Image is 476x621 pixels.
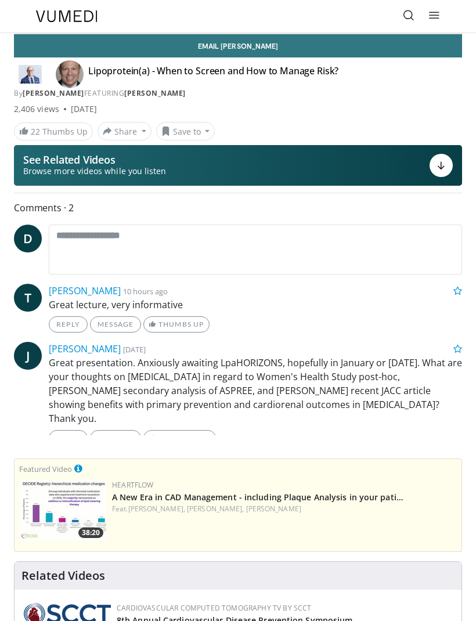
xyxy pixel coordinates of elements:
[123,286,168,297] small: 10 hours ago
[19,464,72,474] small: Featured Video
[112,480,154,490] a: Heartflow
[90,316,141,333] a: Message
[21,569,105,583] h4: Related Videos
[246,504,301,514] a: [PERSON_NAME]
[98,122,152,140] button: Share
[14,122,93,140] a: 22 Thumbs Up
[49,342,121,355] a: [PERSON_NAME]
[14,103,59,115] span: 2,406 views
[71,103,97,115] div: [DATE]
[90,430,141,446] a: Message
[14,145,462,186] button: See Related Videos Browse more videos while you listen
[49,430,88,446] a: Reply
[56,60,84,88] img: Avatar
[49,356,462,425] p: Great presentation. Anxiously awaiting LpaHORIZONS, hopefully in January or [DATE]. What are your...
[187,504,244,514] a: [PERSON_NAME],
[143,430,216,446] a: 1 Thumbs Up
[112,504,457,514] div: Feat.
[19,480,106,541] a: 38:20
[23,88,84,98] a: [PERSON_NAME]
[128,504,185,514] a: [PERSON_NAME],
[78,528,103,538] span: 38:20
[112,492,403,503] a: A New Era in CAD Management - including Plaque Analysis in your pati…
[49,284,121,297] a: [PERSON_NAME]
[36,10,98,22] img: VuMedi Logo
[23,154,166,165] p: See Related Videos
[14,34,462,57] a: Email [PERSON_NAME]
[14,65,46,84] img: Dr. Robert S. Rosenson
[23,165,166,177] span: Browse more videos while you listen
[49,298,462,312] p: Great lecture, very informative
[156,122,215,140] button: Save to
[14,342,42,370] a: J
[117,603,312,613] a: Cardiovascular Computed Tomography TV by SCCT
[143,316,209,333] a: Thumbs Up
[123,344,146,355] small: [DATE]
[14,284,42,312] a: T
[31,126,40,137] span: 22
[88,65,338,84] h4: Lipoprotein(a) - When to Screen and How to Manage Risk?
[124,88,186,98] a: [PERSON_NAME]
[14,88,462,99] div: By FEATURING
[158,434,163,442] span: 1
[49,316,88,333] a: Reply
[19,480,106,541] img: 738d0e2d-290f-4d89-8861-908fb8b721dc.150x105_q85_crop-smart_upscale.jpg
[14,200,462,215] span: Comments 2
[14,225,42,252] a: D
